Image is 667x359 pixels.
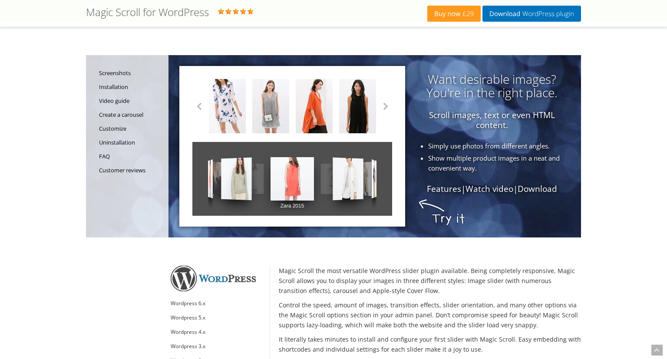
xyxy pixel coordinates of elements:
[281,201,304,211] span: Zara 2015
[482,6,581,22] a: DownloadWordPress plugin
[99,66,164,80] a: Screenshots
[86,7,209,18] h1: Magic Scroll for WordPress
[99,135,164,149] a: Uninstallation
[171,298,263,308] li: Wordpress 6.x
[427,183,461,194] a: Features
[168,110,564,130] p: Scroll images, text or even HTML content.
[427,6,481,22] a: Buy now£29
[279,266,581,296] p: Magic Scroll the most versatile WordPress slider plugin available. Being completely responsive, M...
[99,149,164,163] a: FAQ
[99,80,164,94] a: Installation
[86,7,427,20] div: Rating: 5.0 ( )
[171,327,263,337] li: Wordpress 4.x
[168,184,564,194] p: | |
[279,334,581,354] p: It literally takes minutes to install and configure your first slider with Magic Scroll. Easy emb...
[466,183,513,194] a: Watch video
[168,72,564,99] h3: Want desirable images? You're in the right place.
[99,94,164,108] a: Video guide
[171,341,263,351] li: Wordpress 3.x
[460,10,474,17] span: £29
[99,108,164,122] a: Create a carousel
[171,313,263,323] li: Wordpress 5.x
[279,300,581,330] p: Control the speed, amount of images, transition effects, slider orientation, and many other optio...
[520,10,574,17] span: WordPress plugin
[99,163,164,177] a: Customer reviews
[99,122,164,135] a: Customize
[271,142,314,216] a: Zara 2015
[518,183,557,194] a: Download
